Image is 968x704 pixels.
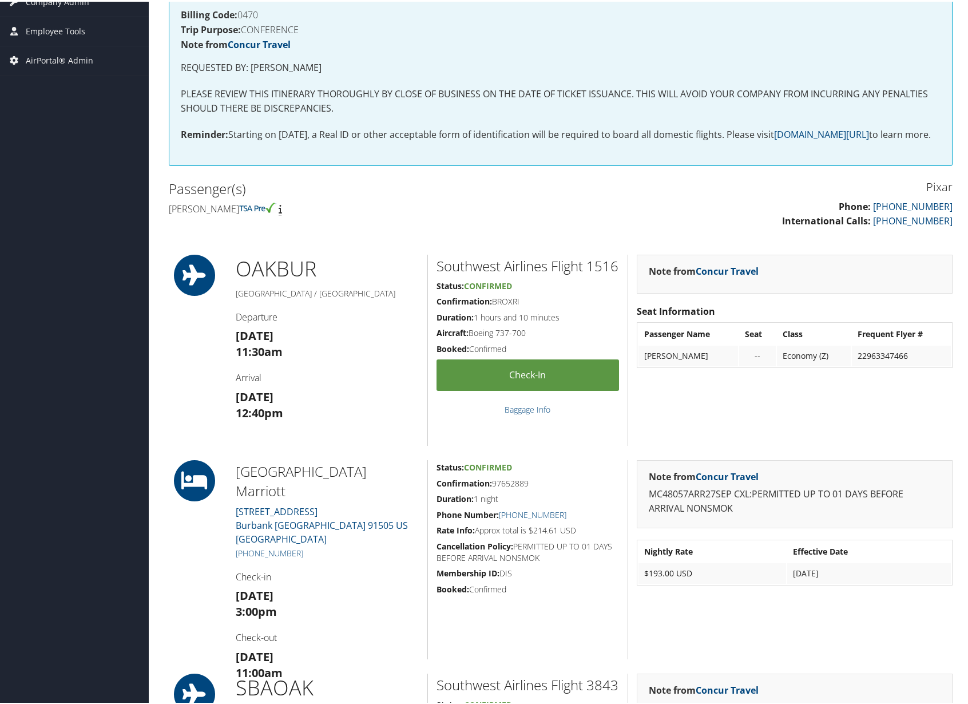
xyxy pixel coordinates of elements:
[181,59,941,74] p: REQUESTED BY: [PERSON_NAME]
[228,37,291,49] a: Concur Travel
[852,344,951,365] td: 22963347466
[437,492,619,503] h5: 1 night
[873,213,953,226] a: [PHONE_NUMBER]
[181,9,941,18] h4: 0470
[181,37,291,49] strong: Note from
[26,15,85,44] span: Employee Tools
[437,255,619,274] h2: Southwest Airlines Flight 1516
[437,508,499,519] strong: Phone Number:
[696,682,759,695] a: Concur Travel
[437,566,619,578] h5: DIS
[649,263,759,276] strong: Note from
[638,322,738,343] th: Passenger Name
[181,126,228,139] strong: Reminder:
[437,492,474,503] strong: Duration:
[437,310,474,321] strong: Duration:
[696,469,759,481] a: Concur Travel
[637,303,715,316] strong: Seat Information
[437,342,619,353] h5: Confirmed
[169,177,552,197] h2: Passenger(s)
[777,322,851,343] th: Class
[696,263,759,276] a: Concur Travel
[236,663,283,679] strong: 11:00am
[649,469,759,481] strong: Note from
[437,358,619,389] a: Check-in
[437,523,619,535] h5: Approx total is $214.61 USD
[181,23,941,33] h4: CONFERENCE
[787,561,951,582] td: [DATE]
[873,199,953,211] a: [PHONE_NUMBER]
[236,504,408,544] a: [STREET_ADDRESS]Burbank [GEOGRAPHIC_DATA] 91505 US [GEOGRAPHIC_DATA]
[236,286,419,298] h5: [GEOGRAPHIC_DATA] / [GEOGRAPHIC_DATA]
[638,540,787,560] th: Nightly Rate
[236,309,419,322] h4: Departure
[739,322,776,343] th: Seat
[638,344,738,365] td: [PERSON_NAME]
[236,342,283,358] strong: 11:30am
[437,476,619,488] h5: 97652889
[839,199,871,211] strong: Phone:
[437,582,619,594] h5: Confirmed
[236,672,419,701] h1: SBA OAK
[437,342,469,353] strong: Booked:
[236,569,419,582] h4: Check-in
[26,45,93,73] span: AirPortal® Admin
[745,349,770,359] div: --
[437,460,464,471] strong: Status:
[437,566,499,577] strong: Membership ID:
[437,326,469,337] strong: Aircraft:
[649,682,759,695] strong: Note from
[236,253,419,282] h1: OAK BUR
[782,213,871,226] strong: International Calls:
[236,546,303,557] a: [PHONE_NUMBER]
[437,582,469,593] strong: Booked:
[437,674,619,693] h2: Southwest Airlines Flight 3843
[437,539,619,561] h5: PERMITTED UP TO 01 DAYS BEFORE ARRIVAL NONSMOK
[239,201,276,211] img: tsa-precheck.png
[437,539,513,550] strong: Cancellation Policy:
[437,523,475,534] strong: Rate Info:
[437,294,492,305] strong: Confirmation:
[236,387,273,403] strong: [DATE]
[464,279,512,290] span: Confirmed
[437,294,619,306] h5: BROXRI
[569,177,953,193] h3: Pixar
[774,126,869,139] a: [DOMAIN_NAME][URL]
[236,370,419,382] h4: Arrival
[852,322,951,343] th: Frequent Flyer #
[181,126,941,141] p: Starting on [DATE], a Real ID or other acceptable form of identification will be required to boar...
[181,7,237,19] strong: Billing Code:
[181,85,941,114] p: PLEASE REVIEW THIS ITINERARY THOROUGHLY BY CLOSE OF BUSINESS ON THE DATE OF TICKET ISSUANCE. THIS...
[777,344,851,365] td: Economy (Z)
[464,460,512,471] span: Confirmed
[236,647,273,663] strong: [DATE]
[505,402,550,413] a: Baggage Info
[649,485,941,515] p: MC48057ARR27SEP CXL:PERMITTED UP TO 01 DAYS BEFORE ARRIVAL NONSMOK
[236,326,273,342] strong: [DATE]
[236,630,419,642] h4: Check-out
[236,586,273,602] strong: [DATE]
[638,561,787,582] td: $193.00 USD
[787,540,951,560] th: Effective Date
[437,476,492,487] strong: Confirmation:
[181,22,241,34] strong: Trip Purpose:
[437,279,464,290] strong: Status:
[437,310,619,322] h5: 1 hours and 10 minutes
[236,460,419,499] h2: [GEOGRAPHIC_DATA] Marriott
[236,602,277,618] strong: 3:00pm
[236,404,283,419] strong: 12:40pm
[499,508,566,519] a: [PHONE_NUMBER]
[169,201,552,213] h4: [PERSON_NAME]
[437,326,619,337] h5: Boeing 737-700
